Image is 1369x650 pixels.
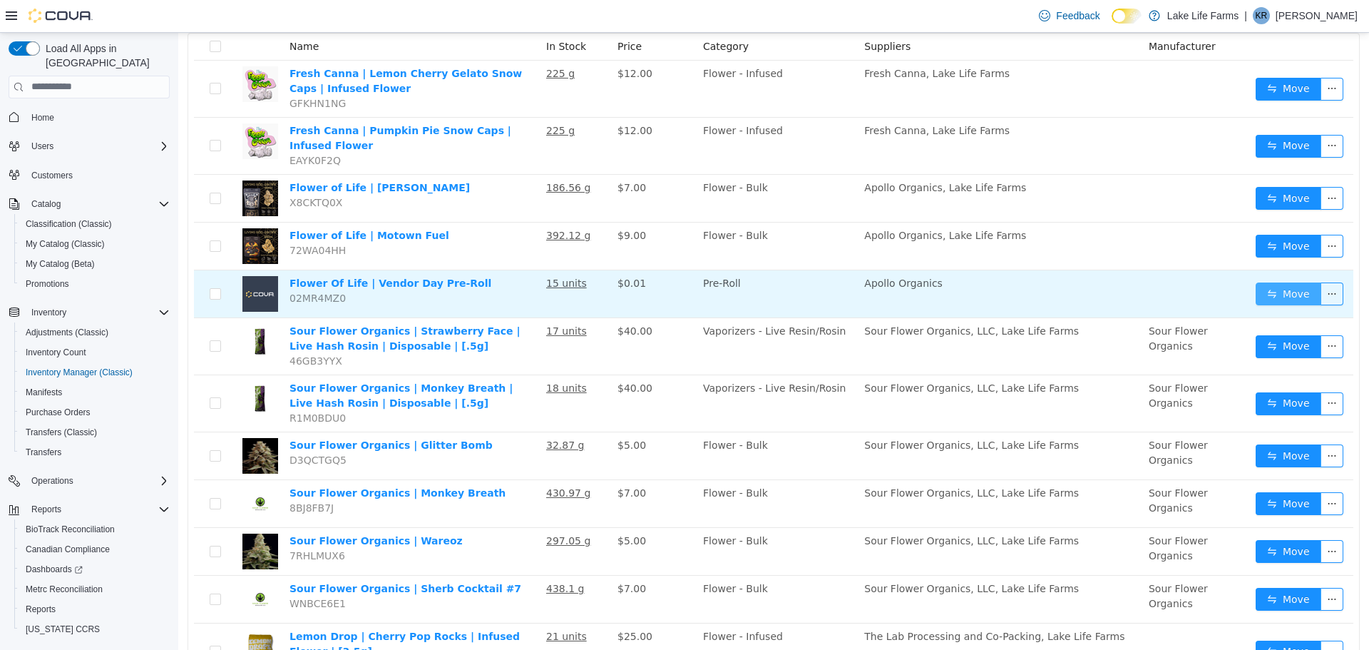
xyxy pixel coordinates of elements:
[1142,45,1165,68] button: icon: ellipsis
[20,404,170,421] span: Purchase Orders
[26,367,133,378] span: Inventory Manager (Classic)
[111,469,155,481] span: 8BJ8FB7J
[26,347,86,358] span: Inventory Count
[14,579,175,599] button: Metrc Reconciliation
[1077,459,1143,482] button: icon: swapMove
[31,504,61,515] span: Reports
[31,307,66,318] span: Inventory
[111,550,343,562] a: Sour Flower Organics | Sherb Cocktail #7
[111,65,168,76] span: GFKHN1NG
[439,455,468,466] span: $7.00
[439,197,468,208] span: $9.00
[64,348,100,384] img: Sour Flower Organics | Monkey Breath | Live Hash Rosin | Disposable | [.5g] hero shot
[111,197,271,208] a: Flower of Life | Motown Fuel
[20,424,170,441] span: Transfers (Classic)
[20,255,170,273] span: My Catalog (Beta)
[20,255,101,273] a: My Catalog (Beta)
[14,559,175,579] a: Dashboards
[20,521,170,538] span: BioTrack Reconciliation
[26,238,105,250] span: My Catalog (Classic)
[686,407,901,418] span: Sour Flower Organics, LLC, Lake Life Farms
[20,324,170,341] span: Adjustments (Classic)
[111,260,168,271] span: 02MR4MZ0
[20,275,170,293] span: Promotions
[20,215,118,233] a: Classification (Classic)
[14,323,175,342] button: Adjustments (Classic)
[111,598,342,624] a: Lemon Drop | Cherry Pop Rocks | Infused Flower | [3.5g]
[20,581,108,598] a: Metrc Reconciliation
[14,382,175,402] button: Manifests
[368,92,396,103] u: 225 g
[111,407,314,418] a: Sour Flower Organics | Glitter Bomb
[439,8,463,19] span: Price
[26,501,67,518] button: Reports
[26,304,170,321] span: Inventory
[20,541,170,558] span: Canadian Compliance
[519,85,680,142] td: Flower - Infused
[20,364,138,381] a: Inventory Manager (Classic)
[14,362,175,382] button: Inventory Manager (Classic)
[1142,360,1165,382] button: icon: ellipsis
[26,584,103,595] span: Metrc Reconciliation
[439,293,474,304] span: $40.00
[1142,250,1165,273] button: icon: ellipsis
[1244,7,1247,24] p: |
[1142,608,1165,631] button: icon: ellipsis
[20,324,114,341] a: Adjustments (Classic)
[26,109,60,126] a: Home
[26,501,170,518] span: Reports
[20,521,121,538] a: BioTrack Reconciliation
[686,350,901,361] span: Sour Flower Organics, LLC, Lake Life Farms
[519,543,680,591] td: Flower - Bulk
[111,323,164,334] span: 46GB3YYX
[1253,7,1270,24] div: Kate Rossow
[970,350,1030,376] span: Sour Flower Organics
[64,405,100,441] img: Sour Flower Organics | Glitter Bomb hero shot
[111,122,163,133] span: EAYK0F2Q
[368,455,412,466] u: 430.97 g
[26,407,91,418] span: Purchase Orders
[20,561,88,578] a: Dashboards
[111,212,168,223] span: 72WA04HH
[64,34,100,69] img: Fresh Canna | Lemon Cherry Gelato Snow Caps | Infused Flower hero shot
[26,258,95,270] span: My Catalog (Beta)
[20,621,170,638] span: Washington CCRS
[111,517,167,529] span: 7RHLMUX6
[368,350,409,361] u: 18 units
[1077,412,1143,435] button: icon: swapMove
[14,402,175,422] button: Purchase Orders
[1167,7,1239,24] p: Lake Life Farms
[26,544,110,555] span: Canadian Compliance
[26,327,108,338] span: Adjustments (Classic)
[64,91,100,126] img: Fresh Canna | Pumpkin Pie Snow Caps | Infused Flower hero shot
[26,278,69,290] span: Promotions
[14,234,175,254] button: My Catalog (Classic)
[1142,102,1165,125] button: icon: ellipsis
[20,235,111,253] a: My Catalog (Classic)
[26,387,62,398] span: Manifests
[20,444,67,461] a: Transfers
[64,243,100,279] img: Flower Of Life | Vendor Day Pre-Roll placeholder
[26,195,170,213] span: Catalog
[14,274,175,294] button: Promotions
[1142,412,1165,435] button: icon: ellipsis
[439,35,474,46] span: $12.00
[31,112,54,123] span: Home
[1033,1,1105,30] a: Feedback
[519,190,680,238] td: Flower - Bulk
[439,245,468,256] span: $0.01
[111,422,168,433] span: D3QCTGQ5
[1077,608,1143,631] button: icon: swapMove
[14,539,175,559] button: Canadian Compliance
[525,8,570,19] span: Category
[111,92,333,118] a: Fresh Canna | Pumpkin Pie Snow Caps | Infused Flower
[368,502,412,514] u: 297.05 g
[1142,555,1165,578] button: icon: ellipsis
[970,407,1030,433] span: Sour Flower Organics
[1112,9,1142,24] input: Dark Mode
[519,28,680,85] td: Flower - Infused
[20,384,68,401] a: Manifests
[111,380,168,391] span: R1M0BDU0
[14,422,175,442] button: Transfers (Classic)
